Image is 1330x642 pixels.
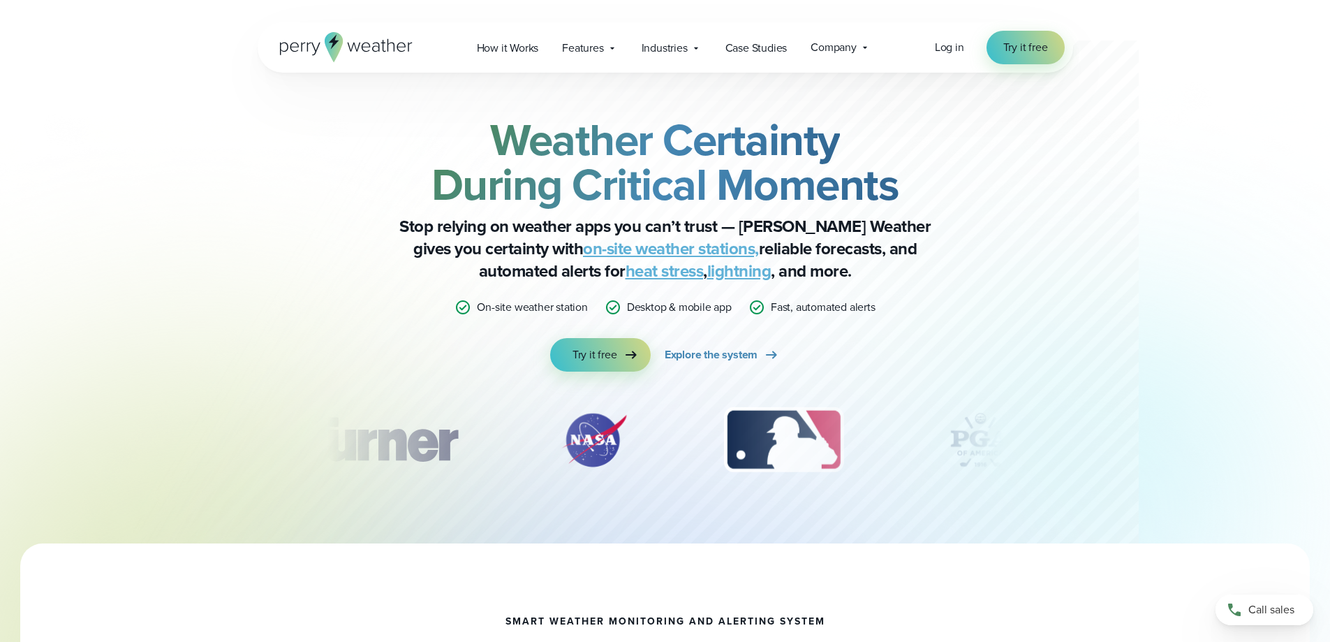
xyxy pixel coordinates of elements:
p: Fast, automated alerts [771,299,875,316]
img: MLB.svg [710,405,857,475]
div: 1 of 12 [279,405,478,475]
a: Case Studies [714,34,799,62]
h1: smart weather monitoring and alerting system [505,616,825,627]
a: Explore the system [665,338,780,372]
span: Try it free [572,346,617,363]
span: Company [811,39,857,56]
div: 2 of 12 [545,405,643,475]
span: Call sales [1248,601,1294,618]
a: lightning [707,258,771,284]
span: Features [562,40,603,57]
div: 3 of 12 [710,405,857,475]
p: Desktop & mobile app [627,299,732,316]
span: Try it free [1003,39,1048,56]
a: Log in [935,39,964,56]
strong: Weather Certainty During Critical Moments [431,107,899,217]
span: Explore the system [665,346,758,363]
div: slideshow [327,405,1003,482]
span: How it Works [477,40,539,57]
span: Industries [642,40,688,57]
a: Call sales [1216,594,1313,625]
a: Try it free [987,31,1065,64]
a: heat stress [626,258,704,284]
p: On-site weather station [477,299,587,316]
img: PGA.svg [924,405,1036,475]
a: on-site weather stations, [583,236,759,261]
span: Case Studies [725,40,788,57]
span: Log in [935,39,964,55]
img: Turner-Construction_1.svg [279,405,478,475]
a: Try it free [550,338,651,372]
img: NASA.svg [545,405,643,475]
div: 4 of 12 [924,405,1036,475]
a: How it Works [465,34,551,62]
p: Stop relying on weather apps you can’t trust — [PERSON_NAME] Weather gives you certainty with rel... [386,215,945,282]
